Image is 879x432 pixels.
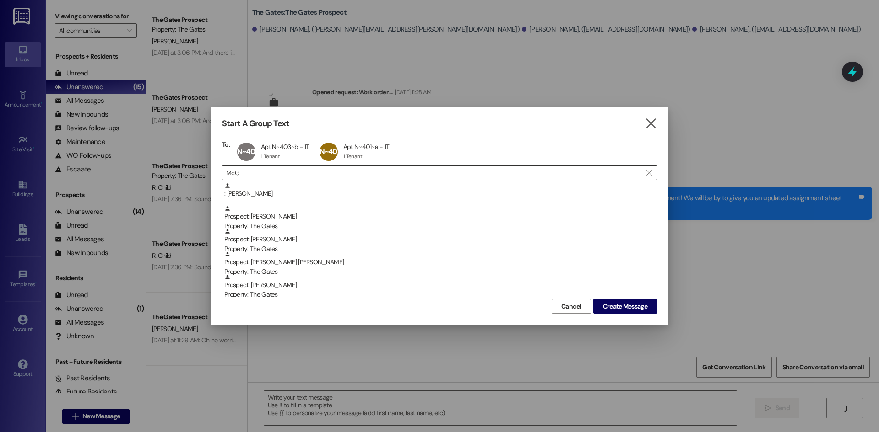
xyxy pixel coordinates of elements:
div: Prospect: [PERSON_NAME] [PERSON_NAME]Property: The Gates [222,251,657,274]
div: Property: The Gates [224,244,657,254]
button: Clear text [642,166,657,180]
div: Prospect: [PERSON_NAME] [PERSON_NAME] [224,251,657,277]
i:  [645,119,657,128]
div: Prospect: [PERSON_NAME] [224,205,657,231]
div: Prospect: [PERSON_NAME]Property: The Gates [222,205,657,228]
div: Property: The Gates [224,267,657,277]
div: 1 Tenant [343,153,362,160]
div: : [PERSON_NAME] [224,182,657,198]
span: Create Message [603,302,647,311]
div: Prospect: [PERSON_NAME] [224,228,657,254]
span: Cancel [561,302,581,311]
div: Apt N~403~b - 1T [261,143,309,151]
span: N~401~a [320,147,347,156]
span: N~403~b [237,147,267,156]
div: 1 Tenant [261,153,280,160]
div: : [PERSON_NAME] [222,182,657,205]
h3: To: [222,140,230,149]
div: Property: The Gates [224,290,657,299]
div: Property: The Gates [224,221,657,231]
button: Create Message [593,299,657,314]
i:  [646,169,651,176]
div: Apt N~401~a - 1T [343,143,390,151]
div: Prospect: [PERSON_NAME]Property: The Gates [222,274,657,297]
input: Search for any contact or apartment [226,166,642,179]
button: Cancel [552,299,591,314]
div: Prospect: [PERSON_NAME] [224,274,657,300]
div: Prospect: [PERSON_NAME]Property: The Gates [222,228,657,251]
h3: Start A Group Text [222,118,289,129]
